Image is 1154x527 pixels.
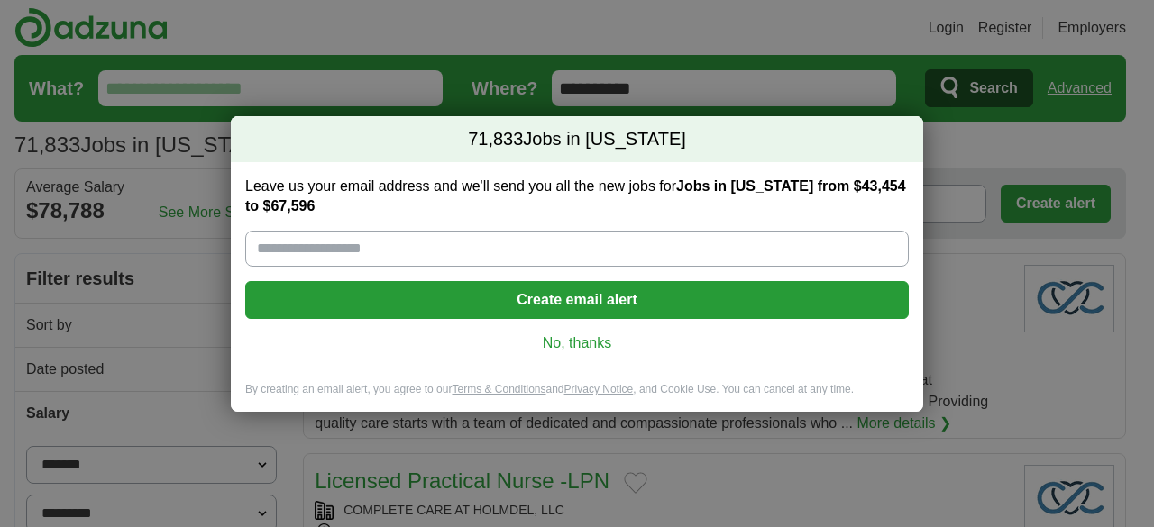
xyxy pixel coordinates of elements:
[452,383,545,395] a: Terms & Conditions
[245,177,909,216] label: Leave us your email address and we'll send you all the new jobs for
[231,116,923,163] h2: Jobs in [US_STATE]
[245,178,906,214] strong: Jobs in [US_STATE] from $43,454 to $67,596
[468,127,523,152] span: 71,833
[260,333,894,353] a: No, thanks
[245,281,909,319] button: Create email alert
[231,382,923,412] div: By creating an email alert, you agree to our and , and Cookie Use. You can cancel at any time.
[564,383,634,395] a: Privacy Notice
